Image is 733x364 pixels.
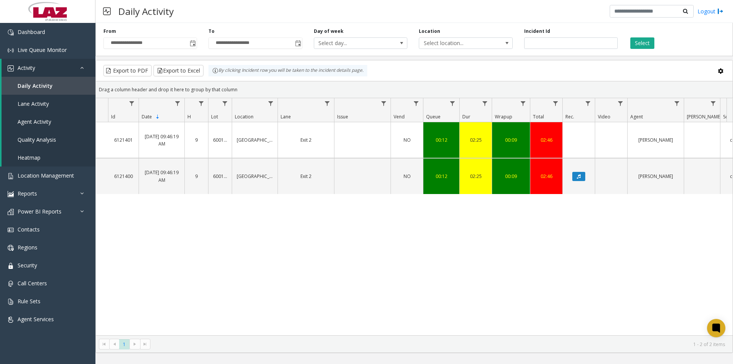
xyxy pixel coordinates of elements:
[411,98,421,108] a: Vend Filter Menu
[18,100,49,107] span: Lane Activity
[428,173,455,180] a: 00:12
[237,136,273,144] a: [GEOGRAPHIC_DATA]
[283,136,329,144] a: Exit 2
[8,191,14,197] img: 'icon'
[212,68,218,74] img: infoIcon.svg
[8,227,14,233] img: 'icon'
[337,113,348,120] span: Issue
[535,173,558,180] a: 02:46
[2,95,95,113] a: Lane Activity
[18,82,53,89] span: Daily Activity
[18,298,40,305] span: Rule Sets
[630,37,654,49] button: Select
[8,65,14,71] img: 'icon'
[266,98,276,108] a: Location Filter Menu
[2,113,95,131] a: Agent Activity
[103,65,152,76] button: Export to PDF
[115,2,178,21] h3: Daily Activity
[495,113,512,120] span: Wrapup
[322,98,333,108] a: Lane Filter Menu
[8,47,14,53] img: 'icon'
[8,209,14,215] img: 'icon'
[188,38,197,49] span: Toggle popup
[18,136,56,143] span: Quality Analysis
[144,169,180,183] a: [DATE] 09:46:19 AM
[144,133,180,147] a: [DATE] 09:46:19 AM
[103,2,111,21] img: pageIcon
[8,317,14,323] img: 'icon'
[535,136,558,144] a: 02:46
[480,98,490,108] a: Dur Filter Menu
[697,7,723,15] a: Logout
[464,173,487,180] div: 02:25
[103,28,116,35] label: From
[428,136,455,144] a: 00:12
[281,113,291,120] span: Lane
[96,98,733,335] div: Data table
[189,136,203,144] a: 9
[2,149,95,167] a: Heatmap
[220,98,230,108] a: Lot Filter Menu
[396,136,418,144] a: NO
[235,113,253,120] span: Location
[155,114,161,120] span: Sortable
[18,226,40,233] span: Contacts
[497,136,525,144] a: 00:09
[314,28,344,35] label: Day of week
[283,173,329,180] a: Exit 2
[2,131,95,149] a: Quality Analysis
[2,77,95,95] a: Daily Activity
[8,245,14,251] img: 'icon'
[208,28,215,35] label: To
[632,173,679,180] a: [PERSON_NAME]
[615,98,626,108] a: Video Filter Menu
[379,98,389,108] a: Issue Filter Menu
[404,137,411,143] span: NO
[127,98,137,108] a: Id Filter Menu
[524,28,550,35] label: Incident Id
[462,113,470,120] span: Dur
[630,113,643,120] span: Agent
[196,98,207,108] a: H Filter Menu
[708,98,718,108] a: Parker Filter Menu
[8,263,14,269] img: 'icon'
[565,113,574,120] span: Rec.
[18,262,37,269] span: Security
[237,173,273,180] a: [GEOGRAPHIC_DATA]
[111,113,115,120] span: Id
[18,46,67,53] span: Live Queue Monitor
[18,64,35,71] span: Activity
[396,173,418,180] a: NO
[18,208,61,215] span: Power BI Reports
[404,173,411,180] span: NO
[153,65,203,76] button: Export to Excel
[8,299,14,305] img: 'icon'
[113,173,134,180] a: 6121400
[189,173,203,180] a: 9
[213,173,227,180] a: 600154
[119,339,129,349] span: Page 1
[419,38,494,49] span: Select location...
[518,98,528,108] a: Wrapup Filter Menu
[18,118,51,125] span: Agent Activity
[464,136,487,144] a: 02:25
[314,38,389,49] span: Select day...
[18,190,37,197] span: Reports
[18,172,74,179] span: Location Management
[142,113,152,120] span: Date
[211,113,218,120] span: Lot
[187,113,191,120] span: H
[8,173,14,179] img: 'icon'
[18,28,45,36] span: Dashboard
[717,7,723,15] img: logout
[419,28,440,35] label: Location
[294,38,302,49] span: Toggle popup
[497,173,525,180] a: 00:09
[583,98,593,108] a: Rec. Filter Menu
[8,29,14,36] img: 'icon'
[18,315,54,323] span: Agent Services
